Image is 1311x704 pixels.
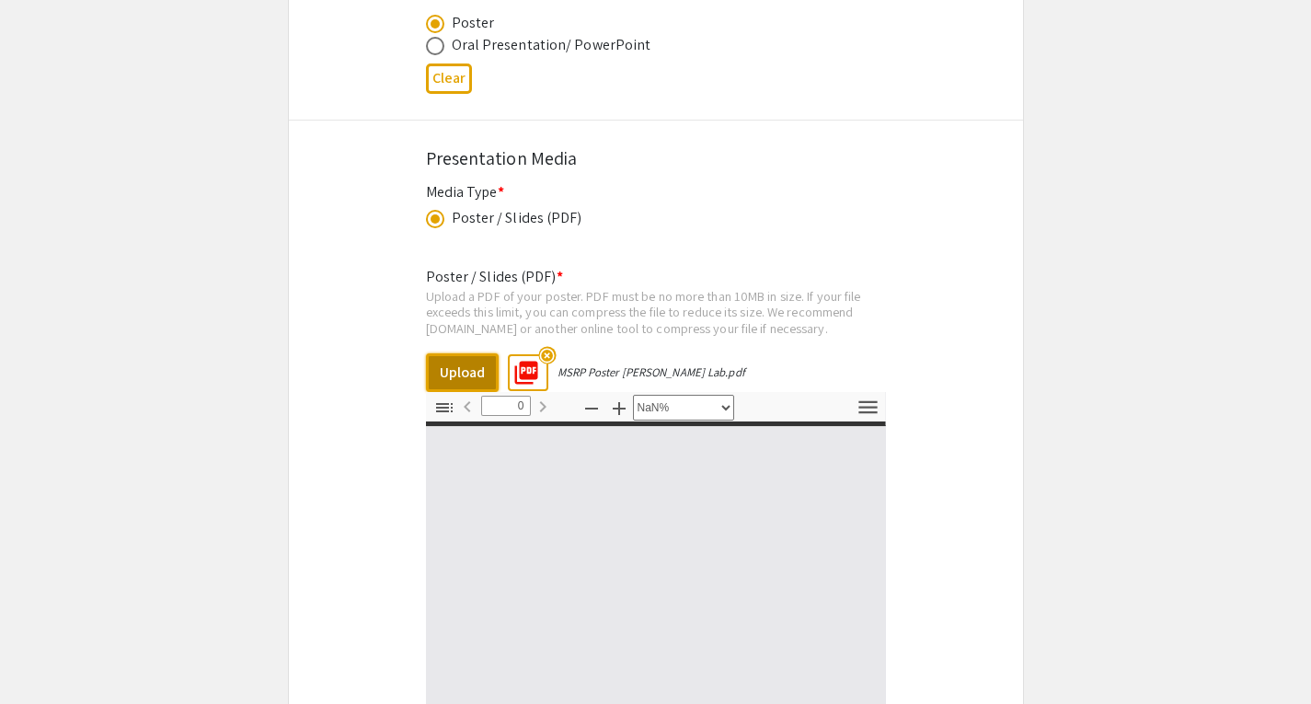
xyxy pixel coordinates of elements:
[426,267,563,286] mat-label: Poster / Slides (PDF)
[452,34,651,56] div: Oral Presentation/ PowerPoint
[633,395,734,421] select: Zoom
[452,207,582,229] div: Poster / Slides (PDF)
[426,63,472,94] button: Clear
[14,621,78,690] iframe: Chat
[507,353,535,381] mat-icon: picture_as_pdf
[604,395,635,421] button: Zoom In
[426,288,886,337] div: Upload a PDF of your poster. PDF must be no more than 10MB in size. If your file exceeds this lim...
[452,393,483,420] button: Previous Page
[426,353,499,392] button: Upload
[558,364,745,380] div: MSRP Poster [PERSON_NAME] Lab.pdf
[527,393,558,420] button: Next Page
[538,346,556,364] mat-icon: highlight_off
[481,396,531,416] input: Page
[452,12,495,34] div: Poster
[576,395,607,421] button: Zoom Out
[853,395,884,421] button: Tools
[429,395,460,421] button: Toggle Sidebar
[426,182,504,202] mat-label: Media Type
[426,144,886,172] div: Presentation Media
